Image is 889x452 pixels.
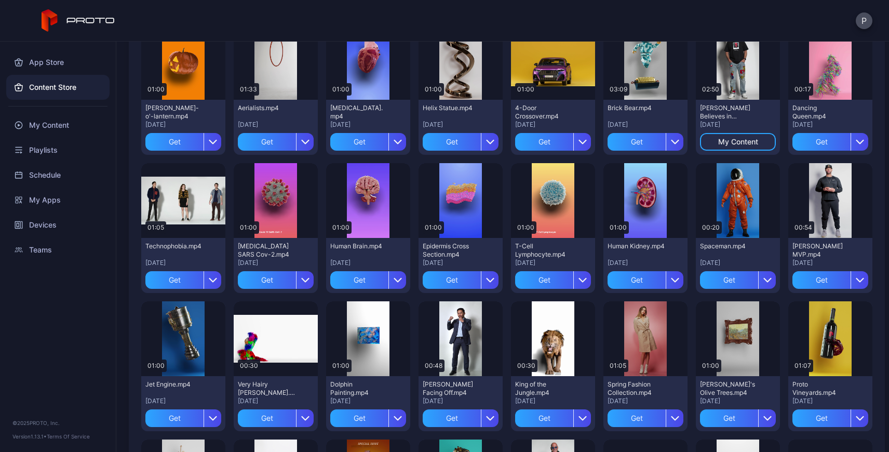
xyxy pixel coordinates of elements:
[608,271,666,289] div: Get
[145,104,203,121] div: Jack-o'-lantern.mp4
[330,271,406,289] button: Get
[47,433,90,440] a: Terms Of Service
[6,237,110,262] a: Teams
[145,397,221,405] div: [DATE]
[515,409,591,427] button: Get
[238,271,296,289] div: Get
[330,397,406,405] div: [DATE]
[423,121,499,129] div: [DATE]
[700,259,776,267] div: [DATE]
[330,133,406,151] button: Get
[145,133,221,151] button: Get
[792,271,851,289] div: Get
[608,133,683,151] button: Get
[238,271,314,289] button: Get
[700,409,776,427] button: Get
[515,104,572,121] div: 4-Door Crossover.mp4
[700,409,758,427] div: Get
[145,271,204,289] div: Get
[238,133,296,151] div: Get
[856,12,872,29] button: P
[515,380,572,397] div: King of the Jungle.mp4
[145,133,204,151] div: Get
[608,121,683,129] div: [DATE]
[423,409,499,427] button: Get
[330,121,406,129] div: [DATE]
[238,409,296,427] div: Get
[6,50,110,75] a: App Store
[423,397,499,405] div: [DATE]
[792,271,868,289] button: Get
[238,409,314,427] button: Get
[608,409,666,427] div: Get
[12,419,103,427] div: © 2025 PROTO, Inc.
[238,380,295,397] div: Very Hairy Jerry.mp4
[792,242,850,259] div: Albert Pujols MVP.mp4
[608,380,665,397] div: Spring Fashion Collection.mp4
[792,133,851,151] div: Get
[423,242,480,259] div: Epidermis Cross Section.mp4
[700,242,757,250] div: Spaceman.mp4
[145,380,203,389] div: Jet Engine.mp4
[145,271,221,289] button: Get
[515,121,591,129] div: [DATE]
[423,104,480,112] div: Helix Statue.mp4
[515,409,573,427] div: Get
[6,138,110,163] a: Playlists
[423,133,481,151] div: Get
[608,259,683,267] div: [DATE]
[423,380,480,397] div: Manny Pacquiao Facing Off.mp4
[423,271,481,289] div: Get
[792,409,851,427] div: Get
[238,242,295,259] div: Covid-19 SARS Cov-2.mp4
[6,163,110,188] a: Schedule
[6,212,110,237] div: Devices
[792,409,868,427] button: Get
[515,133,573,151] div: Get
[700,121,776,129] div: [DATE]
[423,133,499,151] button: Get
[700,271,776,289] button: Get
[700,133,776,151] button: My Content
[608,409,683,427] button: Get
[145,259,221,267] div: [DATE]
[700,271,758,289] div: Get
[330,271,388,289] div: Get
[608,397,683,405] div: [DATE]
[238,397,314,405] div: [DATE]
[608,104,665,112] div: Brick Bear.mp4
[330,133,388,151] div: Get
[792,380,850,397] div: Proto Vineyards.mp4
[6,75,110,100] a: Content Store
[515,271,573,289] div: Get
[515,242,572,259] div: T-Cell Lymphocyte.mp4
[792,104,850,121] div: Dancing Queen.mp4
[792,259,868,267] div: [DATE]
[792,121,868,129] div: [DATE]
[792,133,868,151] button: Get
[700,397,776,405] div: [DATE]
[330,409,388,427] div: Get
[515,397,591,405] div: [DATE]
[423,259,499,267] div: [DATE]
[792,397,868,405] div: [DATE]
[608,271,683,289] button: Get
[515,271,591,289] button: Get
[608,242,665,250] div: Human Kidney.mp4
[238,104,295,112] div: Aerialists.mp4
[515,133,591,151] button: Get
[330,259,406,267] div: [DATE]
[330,104,387,121] div: Human Heart.mp4
[238,259,314,267] div: [DATE]
[6,113,110,138] a: My Content
[330,409,406,427] button: Get
[718,138,758,146] div: My Content
[423,271,499,289] button: Get
[6,188,110,212] a: My Apps
[145,242,203,250] div: Technophobia.mp4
